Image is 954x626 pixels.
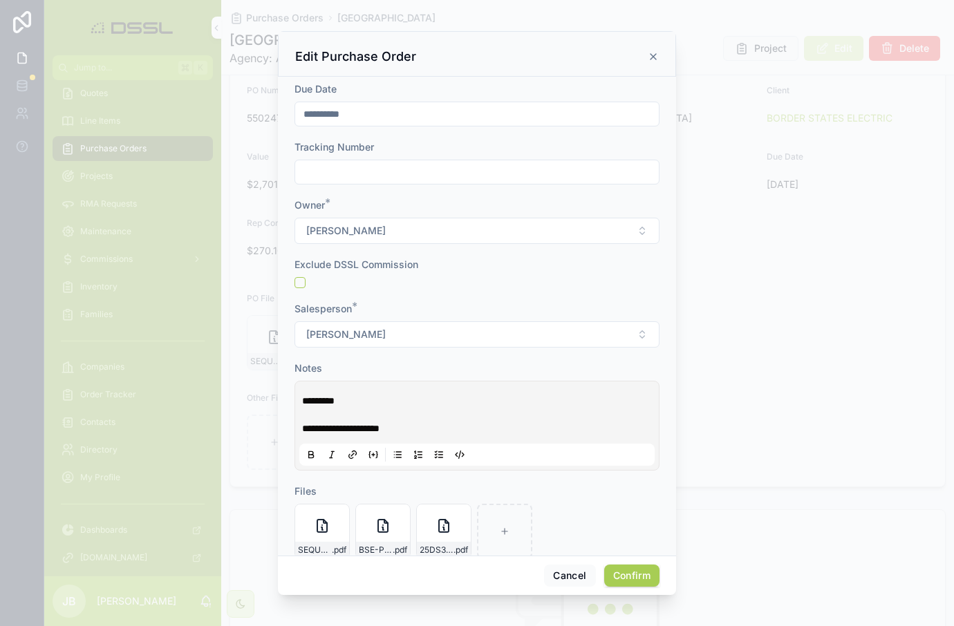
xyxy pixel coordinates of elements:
span: .pdf [393,544,407,556]
span: Files [294,485,317,497]
span: [PERSON_NAME] [306,328,386,341]
span: Owner [294,199,325,211]
button: Cancel [544,565,595,587]
button: Select Button [294,218,660,244]
span: Due Date [294,83,337,95]
span: Tracking Number [294,141,374,153]
span: .pdf [332,544,346,556]
h3: Edit Purchase Order [295,48,416,65]
button: Confirm [604,565,660,587]
span: BSE-Purchase-Order-5502475710 [359,544,393,556]
span: [PERSON_NAME] [306,224,386,238]
span: Notes [294,362,322,374]
span: Salesperson [294,303,352,314]
span: .pdf [453,544,468,556]
span: SEQUEL-MOBILE,-AL-PO#-5502475710-(DSSL) [298,544,332,556]
button: Select Button [294,321,660,348]
span: Exclude DSSL Commission [294,258,418,270]
span: 25DS3132-PACKING-SLIP [420,544,453,556]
